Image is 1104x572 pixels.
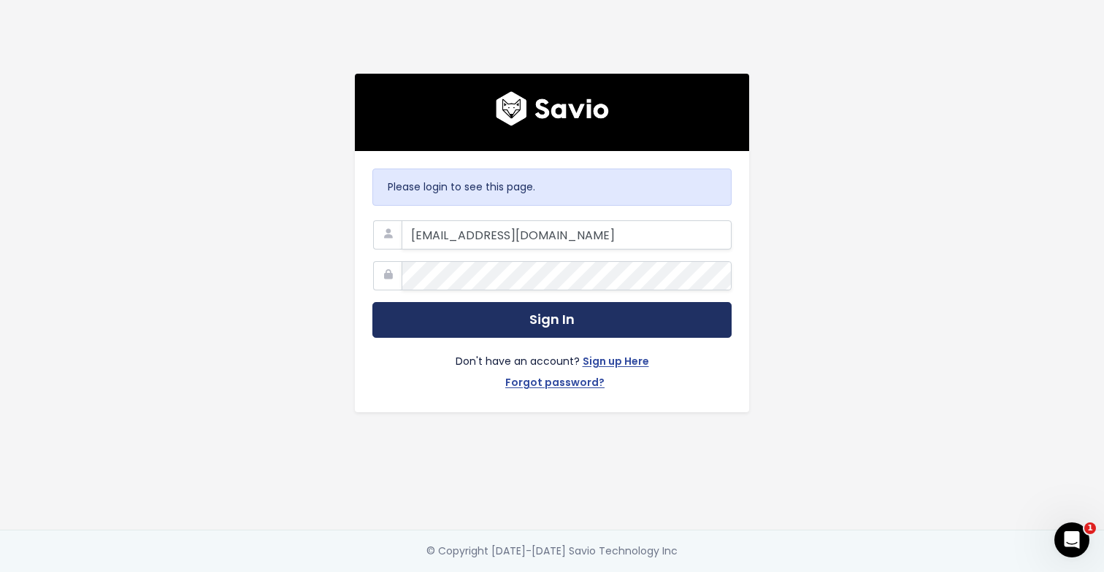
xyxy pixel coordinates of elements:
a: Forgot password? [505,374,605,395]
button: Sign In [372,302,732,338]
input: Your Work Email Address [402,220,732,250]
span: 1 [1084,522,1096,534]
div: © Copyright [DATE]-[DATE] Savio Technology Inc [426,542,678,560]
p: Please login to see this page. [388,178,716,196]
div: Don't have an account? [372,338,732,395]
a: Sign up Here [583,352,649,374]
img: logo600x187.a314fd40982d.png [496,91,609,126]
iframe: Intercom live chat [1054,522,1089,557]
